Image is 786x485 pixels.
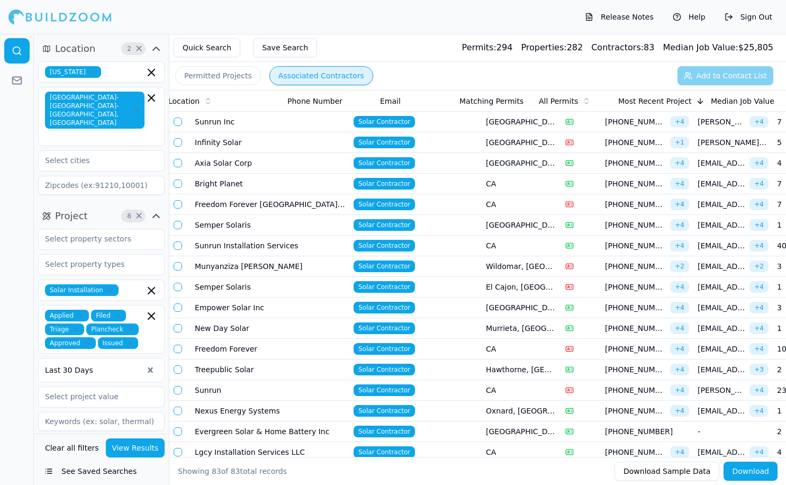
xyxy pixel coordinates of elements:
td: Hawthorne, [GEOGRAPHIC_DATA] [482,360,561,380]
span: [EMAIL_ADDRESS][DOMAIN_NAME] [698,447,745,457]
span: + 4 [670,199,689,210]
td: Wildomar, [GEOGRAPHIC_DATA] [482,256,561,277]
div: 83 [591,41,654,54]
span: + 4 [749,116,769,128]
button: See Saved Searches [38,462,165,481]
span: [PERSON_NAME][EMAIL_ADDRESS][DOMAIN_NAME] [698,137,769,148]
td: CA [482,236,561,256]
span: Properties: [521,42,566,52]
span: Solar Contractor [354,240,415,252]
td: New Day Solar [191,318,349,339]
input: Select project value [39,387,151,406]
div: Phone Number [287,96,372,106]
td: Sunrun Inc [191,112,349,132]
span: [EMAIL_ADDRESS][DOMAIN_NAME] [698,261,745,272]
span: + 4 [670,322,689,334]
span: [PHONE_NUMBER] [605,261,666,272]
td: [GEOGRAPHIC_DATA], [GEOGRAPHIC_DATA] [482,112,561,132]
span: + 3 [749,364,769,375]
span: Solar Contractor [354,137,415,148]
span: Project [55,209,88,223]
span: Median Job Value: [663,42,738,52]
div: All Permits [539,96,610,106]
span: Solar Contractor [354,322,415,334]
td: Infinity Solar [191,132,349,153]
button: Download [724,462,778,481]
span: Solar Contractor [354,219,415,231]
span: + 1 [670,137,689,148]
span: [PERSON_NAME][EMAIL_ADDRESS][PERSON_NAME][DOMAIN_NAME] [698,385,745,396]
span: 2 [124,43,134,54]
span: Clear Location filters [135,46,143,51]
input: Select property sectors [39,229,151,248]
span: [EMAIL_ADDRESS][DOMAIN_NAME] [698,178,745,189]
td: Freedom Forever [191,339,349,360]
td: Sunrun [191,380,349,401]
span: Solar Contractor [354,116,415,128]
span: + 4 [749,219,769,231]
span: [EMAIL_ADDRESS][DOMAIN_NAME] [698,344,745,354]
button: Project8Clear Project filters [38,208,165,224]
span: Permits: [462,42,496,52]
td: [GEOGRAPHIC_DATA], [GEOGRAPHIC_DATA] [482,215,561,236]
td: [GEOGRAPHIC_DATA], [GEOGRAPHIC_DATA] [482,132,561,153]
input: Zipcodes (ex:91210,10001) [38,176,165,195]
div: 282 [521,41,583,54]
span: 83 [212,467,221,475]
span: [EMAIL_ADDRESS][DOMAIN_NAME] [698,323,745,334]
span: Applied [45,310,89,321]
td: [GEOGRAPHIC_DATA], [GEOGRAPHIC_DATA] [482,298,561,318]
span: + 2 [749,261,769,272]
span: [PHONE_NUMBER] [605,426,689,437]
span: [EMAIL_ADDRESS][DOMAIN_NAME] [698,220,745,230]
span: [EMAIL_ADDRESS][DOMAIN_NAME] [698,406,745,416]
span: + 4 [670,178,689,190]
td: CA [482,339,561,360]
span: Solar Contractor [354,405,415,417]
div: Matching Permits [459,96,530,106]
span: + 4 [749,199,769,210]
td: Oxnard, [GEOGRAPHIC_DATA] [482,401,561,421]
span: Issued [98,337,139,349]
span: [PHONE_NUMBER] [605,116,666,127]
span: + 4 [670,302,689,313]
span: [PHONE_NUMBER] [605,447,666,457]
span: + 4 [749,322,769,334]
span: + 4 [749,343,769,355]
div: Median Job Value [711,96,782,106]
span: Solar Contractor [354,384,415,396]
span: Approved [45,337,96,349]
span: + 4 [670,405,689,417]
span: Solar Contractor [354,281,415,293]
span: [EMAIL_ADDRESS][DOMAIN_NAME] [698,282,745,292]
button: Associated Contractors [269,66,373,85]
td: Lgcy Installation Services LLC [191,442,349,463]
span: + 4 [670,446,689,458]
td: CA [482,174,561,194]
span: Plancheck [86,324,139,335]
span: + 4 [749,446,769,458]
div: Location [168,96,239,106]
td: [GEOGRAPHIC_DATA], [GEOGRAPHIC_DATA] [482,421,561,442]
span: [PHONE_NUMBER] [605,323,666,334]
div: $ 25,805 [663,41,773,54]
span: [PHONE_NUMBER] [605,282,666,292]
td: CA [482,442,561,463]
input: Select property types [39,255,151,274]
span: + 4 [670,343,689,355]
td: Munyanziza [PERSON_NAME] [191,256,349,277]
span: [PHONE_NUMBER] [605,220,666,230]
span: + 4 [749,178,769,190]
span: 83 [231,467,240,475]
td: El Cajon, [GEOGRAPHIC_DATA] [482,277,561,298]
span: + 4 [749,384,769,396]
span: [EMAIL_ADDRESS][DOMAIN_NAME] [698,302,745,313]
button: Release Notes [580,8,659,25]
span: Solar Contractor [354,302,415,313]
td: Murrieta, [GEOGRAPHIC_DATA] [482,318,561,339]
div: 294 [462,41,513,54]
span: Contractors: [591,42,644,52]
span: [PHONE_NUMBER] [605,240,666,251]
td: Treepublic Solar [191,360,349,380]
td: - [693,421,773,442]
